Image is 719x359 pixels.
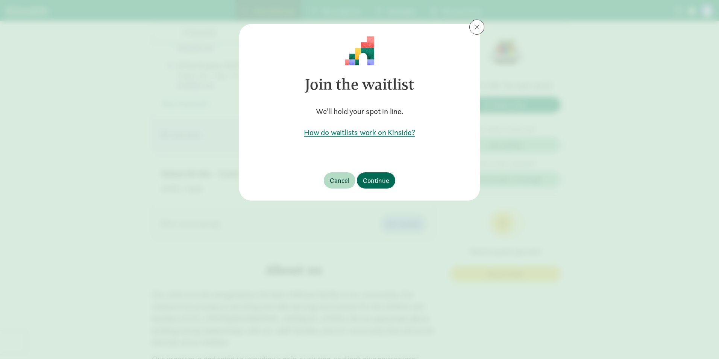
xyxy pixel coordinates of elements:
[251,65,468,103] h3: Join the waitlist
[324,172,355,189] button: Cancel
[330,175,349,186] span: Cancel
[251,106,468,117] h5: We'll hold your spot in line.
[357,172,395,189] button: Continue
[251,127,468,138] a: How do waitlists work on Kinside?
[363,175,389,186] span: Continue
